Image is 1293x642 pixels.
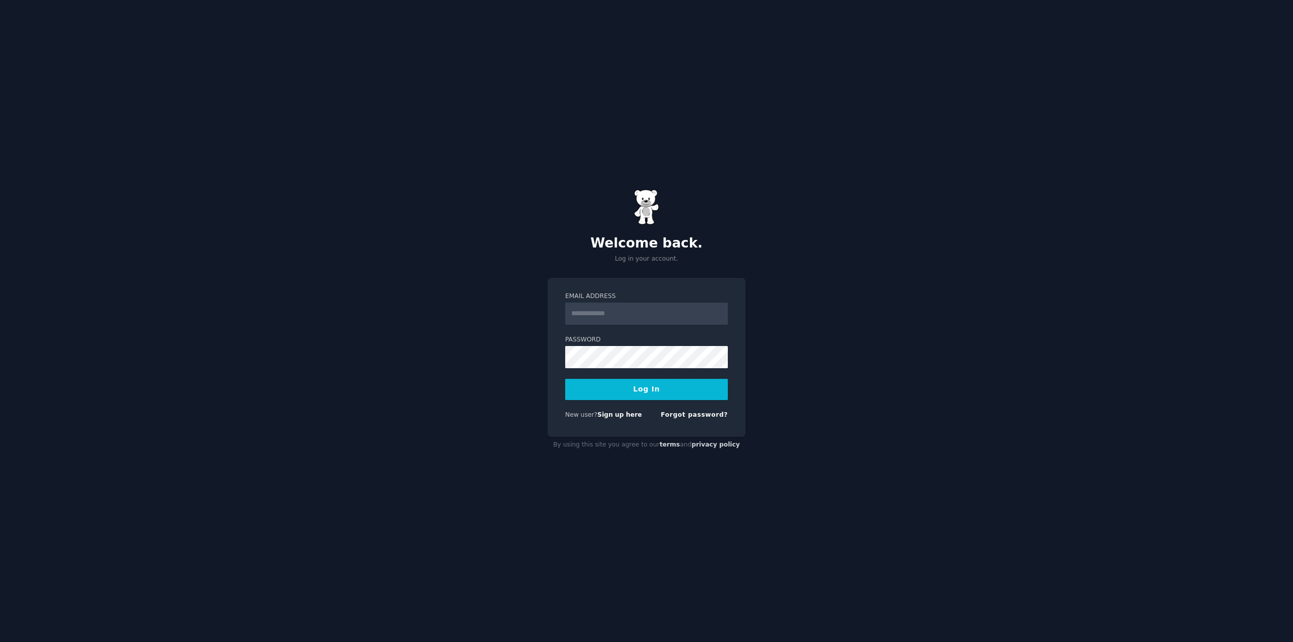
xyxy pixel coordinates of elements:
a: terms [660,441,680,448]
div: By using this site you agree to our and [548,437,745,453]
a: Sign up here [598,411,642,418]
h2: Welcome back. [548,235,745,252]
p: Log in your account. [548,255,745,264]
label: Password [565,335,728,344]
span: New user? [565,411,598,418]
a: privacy policy [691,441,740,448]
a: Forgot password? [661,411,728,418]
button: Log In [565,379,728,400]
img: Gummy Bear [634,189,659,225]
label: Email Address [565,292,728,301]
